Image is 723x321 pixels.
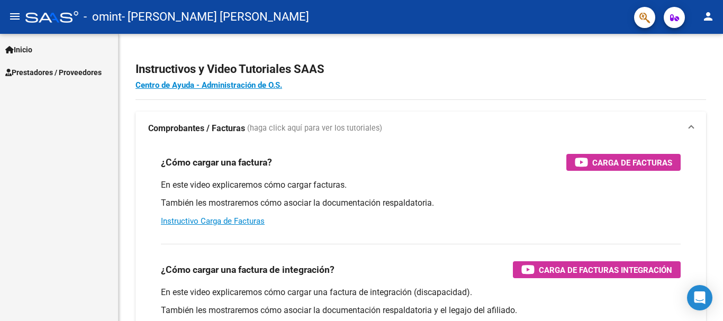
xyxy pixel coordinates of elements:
mat-icon: person [702,10,715,23]
p: También les mostraremos cómo asociar la documentación respaldatoria y el legajo del afiliado. [161,305,681,316]
button: Carga de Facturas [566,154,681,171]
span: (haga click aquí para ver los tutoriales) [247,123,382,134]
a: Instructivo Carga de Facturas [161,216,265,226]
p: En este video explicaremos cómo cargar facturas. [161,179,681,191]
span: Inicio [5,44,32,56]
span: Carga de Facturas [592,156,672,169]
mat-icon: menu [8,10,21,23]
h3: ¿Cómo cargar una factura de integración? [161,262,335,277]
span: - [PERSON_NAME] [PERSON_NAME] [122,5,309,29]
p: También les mostraremos cómo asociar la documentación respaldatoria. [161,197,681,209]
button: Carga de Facturas Integración [513,261,681,278]
strong: Comprobantes / Facturas [148,123,245,134]
span: Prestadores / Proveedores [5,67,102,78]
div: Open Intercom Messenger [687,285,712,310]
span: - omint [84,5,122,29]
mat-expansion-panel-header: Comprobantes / Facturas (haga click aquí para ver los tutoriales) [135,112,706,145]
h2: Instructivos y Video Tutoriales SAAS [135,59,706,79]
h3: ¿Cómo cargar una factura? [161,155,272,170]
a: Centro de Ayuda - Administración de O.S. [135,80,282,90]
span: Carga de Facturas Integración [539,263,672,277]
p: En este video explicaremos cómo cargar una factura de integración (discapacidad). [161,287,681,298]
